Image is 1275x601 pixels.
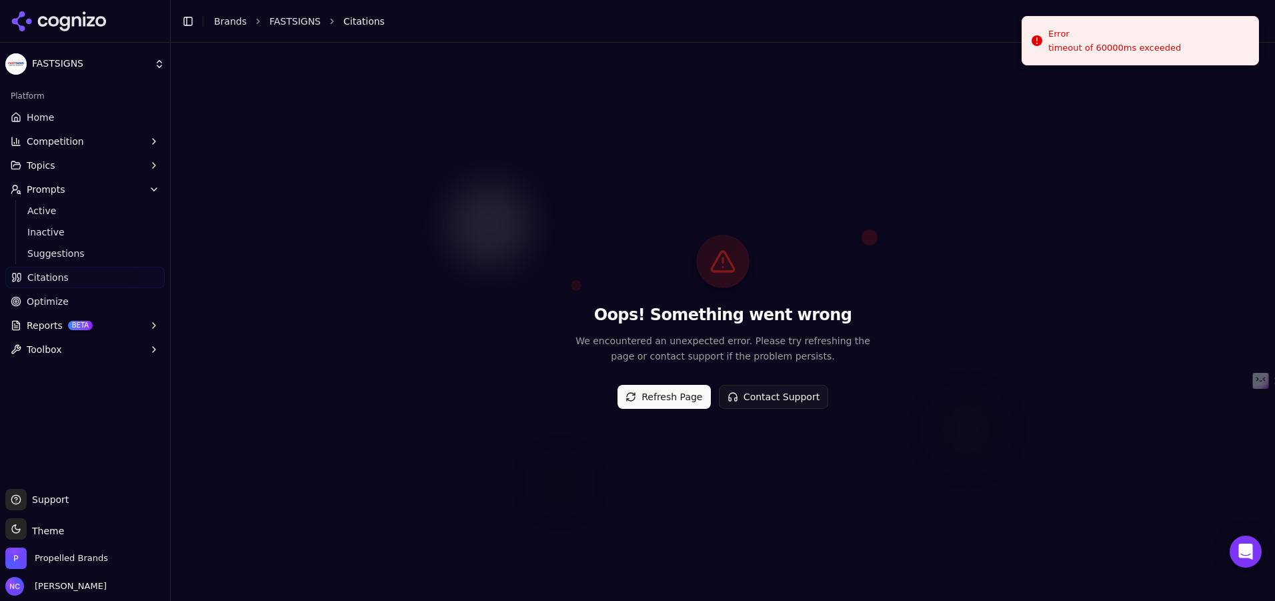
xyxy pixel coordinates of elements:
[22,223,149,241] a: Inactive
[5,131,165,152] button: Competition
[214,16,247,27] a: Brands
[269,15,321,28] a: FASTSIGNS
[1048,27,1181,41] div: Error
[22,201,149,220] a: Active
[617,385,711,409] button: Refresh Page
[5,315,165,336] button: ReportsBETA
[22,244,149,263] a: Suggestions
[35,552,108,564] span: Propelled Brands
[29,580,107,592] span: [PERSON_NAME]
[27,295,69,308] span: Optimize
[5,107,165,128] a: Home
[27,204,143,217] span: Active
[27,319,63,332] span: Reports
[5,155,165,176] button: Topics
[27,183,65,196] span: Prompts
[214,15,1238,28] nav: breadcrumb
[5,267,165,288] a: Citations
[5,179,165,200] button: Prompts
[5,548,108,569] button: Open organization switcher
[5,291,165,312] a: Optimize
[68,321,93,330] span: BETA
[5,53,27,75] img: FASTSIGNS
[27,271,69,284] span: Citations
[32,58,149,70] span: FASTSIGNS
[719,385,828,409] button: Contact Support
[27,225,143,239] span: Inactive
[573,304,872,326] h2: Oops! Something went wrong
[27,159,55,172] span: Topics
[27,135,84,148] span: Competition
[27,493,69,506] span: Support
[5,577,24,596] img: Nataly Chigireva
[5,339,165,360] button: Toolbox
[27,343,62,356] span: Toolbox
[27,247,143,260] span: Suggestions
[1230,536,1262,568] div: Open Intercom Messenger
[343,15,385,28] span: Citations
[5,577,107,596] button: Open user button
[1048,42,1181,54] div: timeout of 60000ms exceeded
[5,548,27,569] img: Propelled Brands
[27,526,64,536] span: Theme
[5,85,165,107] div: Platform
[27,111,54,124] span: Home
[573,334,872,364] p: We encountered an unexpected error. Please try refreshing the page or contact support if the prob...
